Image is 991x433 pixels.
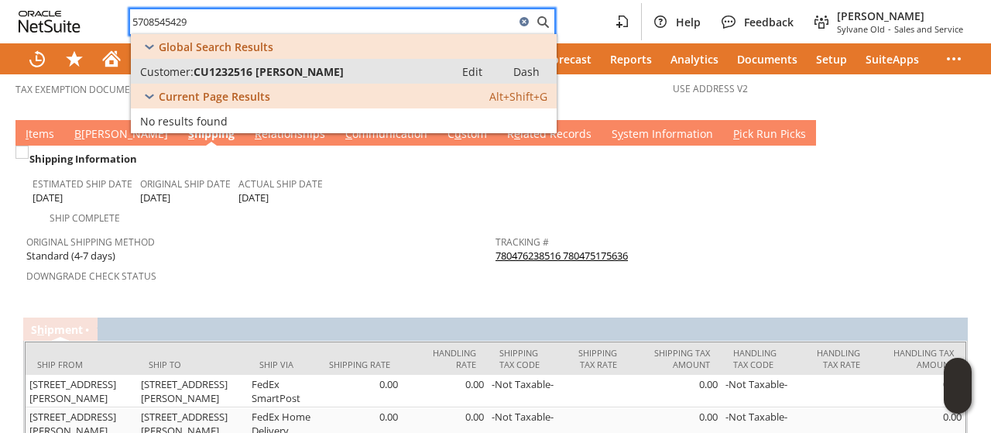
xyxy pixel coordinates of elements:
[149,359,237,370] div: Ship To
[499,347,547,370] div: Shipping Tax Code
[601,43,661,74] a: Reports
[856,43,928,74] a: SuiteApps
[194,64,344,79] span: CU1232516 [PERSON_NAME]
[948,123,966,142] a: Unrolled view on
[102,50,121,68] svg: Home
[935,43,972,74] div: More menus
[137,375,249,407] td: [STREET_ADDRESS][PERSON_NAME]
[894,23,963,35] span: Sales and Service
[22,126,58,143] a: Items
[537,43,601,74] a: Forecast
[26,375,137,407] td: [STREET_ADDRESS][PERSON_NAME]
[140,64,194,79] span: Customer:
[28,50,46,68] svg: Recent Records
[807,43,856,74] a: Setup
[676,15,701,29] span: Help
[402,375,488,407] td: 0.00
[499,62,554,81] a: Dash:
[488,375,559,407] td: -Not Taxable-
[31,322,83,337] a: Shipment
[19,43,56,74] a: Recent Records
[26,235,155,249] a: Original Shipping Method
[489,89,547,104] span: Alt+Shift+G
[317,375,402,407] td: 0.00
[495,235,549,249] a: Tracking #
[248,375,316,407] td: FedEx SmartPost
[618,126,623,141] span: y
[33,191,63,205] span: [DATE]
[872,375,965,407] td: 0.00
[37,322,44,337] span: h
[454,126,461,141] span: u
[70,126,172,143] a: B[PERSON_NAME]
[93,43,130,74] a: Home
[866,52,919,67] span: SuiteApps
[130,12,515,31] input: Search
[722,375,797,407] td: -Not Taxable-
[514,126,520,141] span: e
[140,191,170,205] span: [DATE]
[65,50,84,68] svg: Shortcuts
[184,126,238,143] a: Shipping
[238,177,323,191] a: Actual Ship Date
[159,40,273,54] span: Global Search Results
[159,89,270,104] span: Current Page Results
[533,12,552,31] svg: Search
[733,347,786,370] div: Handling Tax Code
[733,126,739,141] span: P
[737,52,797,67] span: Documents
[26,126,29,141] span: I
[56,43,93,74] div: Shortcuts
[445,62,499,81] a: Edit:
[944,387,972,414] span: Oracle Guided Learning Widget. To move around, please hold and drag
[26,149,489,169] div: Shipping Information
[26,249,115,263] span: Standard (4-7 days)
[571,347,618,370] div: Shipping Tax Rate
[744,15,794,29] span: Feedback
[15,146,29,159] img: Unchecked
[140,114,228,129] span: No results found
[729,126,810,143] a: Pick Run Picks
[444,126,491,143] a: Custom
[670,52,718,67] span: Analytics
[495,249,628,263] a: 780476238516 780475175636
[640,347,709,370] div: Shipping Tax Amount
[345,126,352,141] span: C
[37,359,125,370] div: Ship From
[328,359,390,370] div: Shipping Rate
[15,83,162,96] a: Tax Exemption Document URL
[837,9,963,23] span: [PERSON_NAME]
[888,23,891,35] span: -
[341,126,431,143] a: Communication
[50,211,120,225] a: Ship Complete
[259,359,304,370] div: Ship Via
[131,108,557,133] a: No results found
[629,375,721,407] td: 0.00
[26,270,156,283] a: Downgrade Check Status
[608,126,717,143] a: System Information
[661,43,728,74] a: Analytics
[188,126,194,141] span: S
[837,23,885,35] span: Sylvane Old
[673,82,748,95] a: Use Address V2
[547,52,592,67] span: Forecast
[33,177,132,191] a: Estimated Ship Date
[883,347,954,370] div: Handling Tax Amount
[130,43,197,74] a: Activities
[131,59,557,84] a: Customer:CU1232516 [PERSON_NAME]Edit: Dash:
[503,126,595,143] a: Related Records
[610,52,652,67] span: Reports
[728,43,807,74] a: Documents
[255,126,262,141] span: R
[251,126,329,143] a: Relationships
[413,347,476,370] div: Handling Rate
[808,347,860,370] div: Handling Tax Rate
[140,177,231,191] a: Original Ship Date
[238,191,269,205] span: [DATE]
[944,358,972,414] iframe: Click here to launch Oracle Guided Learning Help Panel
[74,126,81,141] span: B
[19,11,81,33] svg: logo
[816,52,847,67] span: Setup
